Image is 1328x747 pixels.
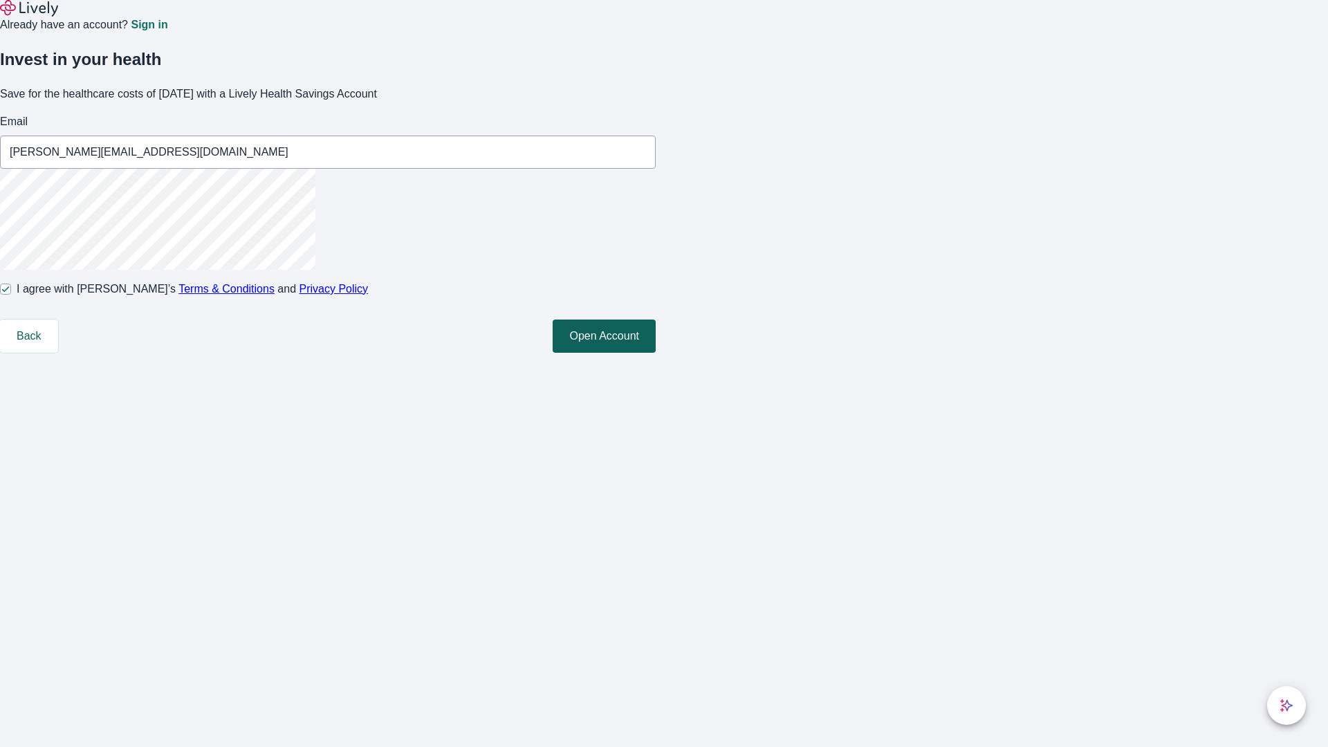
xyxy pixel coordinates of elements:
[131,19,167,30] a: Sign in
[553,320,656,353] button: Open Account
[17,281,368,297] span: I agree with [PERSON_NAME]’s and
[1267,686,1306,725] button: chat
[1280,699,1293,712] svg: Lively AI Assistant
[299,283,369,295] a: Privacy Policy
[178,283,275,295] a: Terms & Conditions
